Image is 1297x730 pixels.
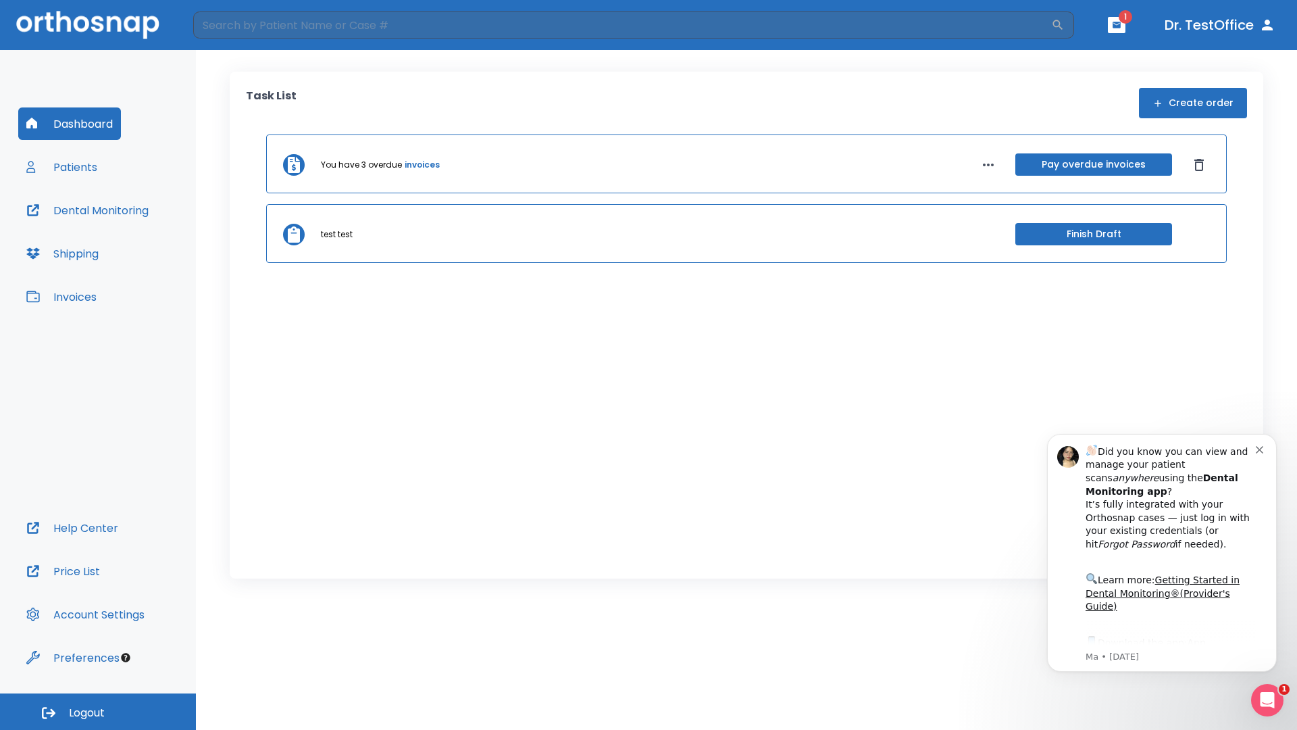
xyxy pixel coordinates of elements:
[69,706,105,721] span: Logout
[120,652,132,664] div: Tooltip anchor
[1188,154,1210,176] button: Dismiss
[59,224,179,248] a: App Store
[18,512,126,544] button: Help Center
[1015,223,1172,245] button: Finish Draft
[1027,414,1297,693] iframe: Intercom notifications message
[18,555,108,587] button: Price List
[1159,13,1281,37] button: Dr. TestOffice
[193,11,1051,39] input: Search by Patient Name or Case #
[1279,684,1290,695] span: 1
[18,151,105,183] button: Patients
[18,237,107,270] button: Shipping
[1119,10,1132,24] span: 1
[1139,88,1247,118] button: Create order
[1251,684,1283,716] iframe: Intercom live chat
[246,88,297,118] p: Task List
[18,598,153,631] button: Account Settings
[59,220,229,289] div: Download the app: | ​ Let us know if you need help getting started!
[18,281,105,313] button: Invoices
[321,159,402,171] p: You have 3 overdue
[59,237,229,249] p: Message from Ma, sent 3w ago
[18,107,121,140] button: Dashboard
[321,228,353,241] p: test test
[1015,153,1172,176] button: Pay overdue invoices
[18,641,128,674] button: Preferences
[16,11,159,39] img: Orthosnap
[229,29,240,40] button: Dismiss notification
[18,194,157,226] button: Dental Monitoring
[405,159,440,171] a: invoices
